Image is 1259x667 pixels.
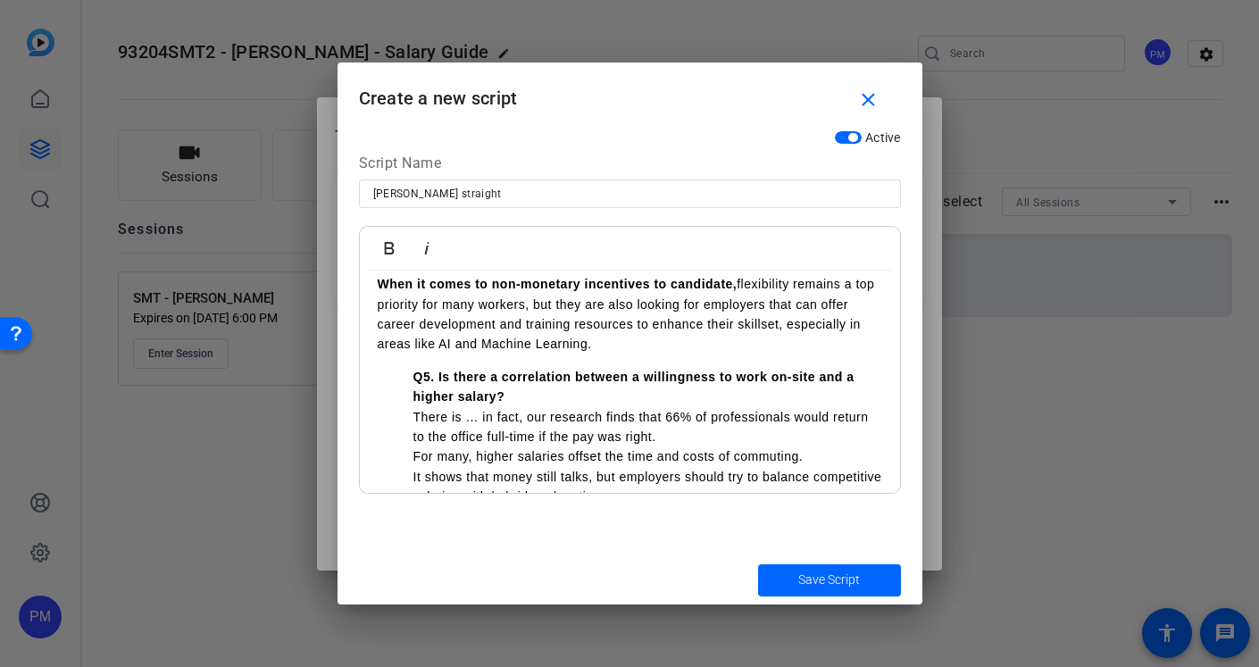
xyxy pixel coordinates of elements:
[758,564,901,596] button: Save Script
[857,89,880,112] mat-icon: close
[413,467,882,507] li: It shows that money still talks, but employers should try to balance competitive salaries with hy...
[373,183,887,204] input: Enter Script Name
[378,274,882,354] p: flexibility remains a top priority for many workers, but they are also looking for employers that...
[798,571,860,589] span: Save Script
[413,370,855,404] strong: Q5. Is there a correlation between a willingness to work on-site and a higher salary?
[359,153,901,179] div: Script Name
[413,446,882,466] li: For many, higher salaries offset the time and costs of commuting.
[338,63,922,121] h1: Create a new script
[865,130,901,145] span: Active
[378,277,738,291] strong: When it comes to non-monetary incentives to candidate,
[372,230,406,266] button: Bold (⌘B)
[413,407,882,447] li: There is … in fact, our research finds that 66% of professionals would return to the office full-...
